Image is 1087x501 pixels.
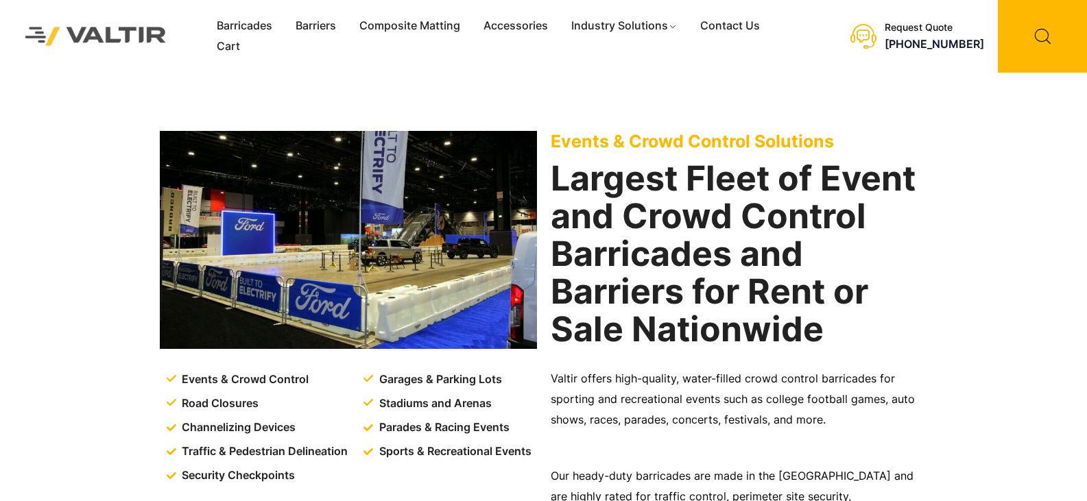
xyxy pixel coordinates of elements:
span: Stadiums and Arenas [376,393,492,414]
a: Contact Us [689,16,772,36]
a: Cart [205,36,252,57]
a: [PHONE_NUMBER] [885,37,984,51]
span: Channelizing Devices [178,417,296,438]
span: Sports & Recreational Events [376,441,531,462]
span: Security Checkpoints [178,465,295,486]
p: Events & Crowd Control Solutions [551,131,928,151]
a: Composite Matting [348,16,472,36]
a: Accessories [472,16,560,36]
span: Parades & Racing Events [376,417,510,438]
h2: Largest Fleet of Event and Crowd Control Barricades and Barriers for Rent or Sale Nationwide [551,160,928,348]
a: Barricades [205,16,284,36]
span: Road Closures [178,393,259,414]
span: Traffic & Pedestrian Delineation [178,441,348,462]
p: Valtir offers high-quality, water-filled crowd control barricades for sporting and recreational e... [551,369,928,430]
img: Valtir Rentals [10,12,181,61]
span: Garages & Parking Lots [376,369,502,390]
a: Barriers [284,16,348,36]
div: Request Quote [885,22,984,34]
span: Events & Crowd Control [178,369,309,390]
a: Industry Solutions [560,16,689,36]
